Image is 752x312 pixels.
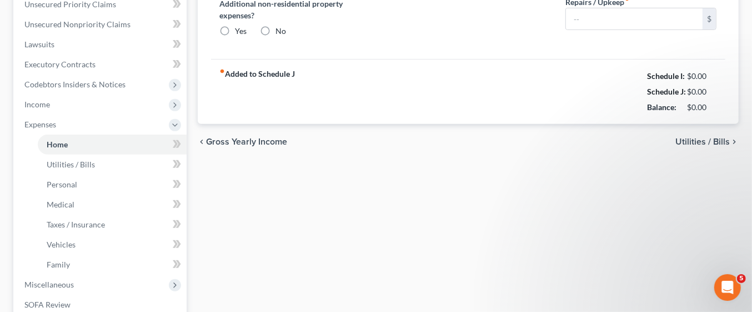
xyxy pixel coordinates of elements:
span: 5 [737,274,746,283]
input: -- [566,8,703,29]
a: Vehicles [38,235,187,255]
span: Family [47,260,70,269]
button: Utilities / Bills chevron_right [675,137,739,146]
span: SOFA Review [24,300,71,309]
button: chevron_left Gross Yearly Income [198,137,288,146]
a: Family [38,255,187,275]
a: Lawsuits [16,34,187,55]
button: Expand window [174,4,195,26]
strong: Balance: [647,102,676,112]
strong: Schedule I: [647,71,685,81]
i: fiber_manual_record [220,68,225,74]
a: Unsecured Nonpriority Claims [16,14,187,34]
span: Income [24,100,50,109]
a: Utilities / Bills [38,155,187,175]
button: go back [7,4,28,26]
a: Executory Contracts [16,55,187,75]
i: chevron_left [198,137,207,146]
a: Home [38,135,187,155]
label: No [276,26,287,37]
label: Yes [235,26,247,37]
span: Codebtors Insiders & Notices [24,80,126,89]
a: Personal [38,175,187,195]
span: Personal [47,180,77,189]
a: Taxes / Insurance [38,215,187,235]
span: Executory Contracts [24,60,96,69]
div: $0.00 [688,102,717,113]
iframe: Intercom live chat [714,274,741,301]
span: Utilities / Bills [47,160,95,169]
strong: Added to Schedule J [220,68,295,115]
span: Gross Yearly Income [207,137,288,146]
div: $0.00 [688,86,717,97]
span: Home [47,140,68,149]
a: Medical [38,195,187,215]
div: $ [703,8,716,29]
i: chevron_right [730,137,739,146]
span: Lawsuits [24,39,54,49]
span: Expenses [24,120,56,129]
strong: Schedule J: [647,87,686,96]
span: Unsecured Nonpriority Claims [24,19,131,29]
span: Medical [47,200,74,209]
span: Taxes / Insurance [47,220,105,229]
span: Vehicles [47,240,76,249]
span: Miscellaneous [24,280,74,289]
div: $0.00 [688,71,717,82]
span: Utilities / Bills [675,137,730,146]
div: Close [195,4,215,24]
